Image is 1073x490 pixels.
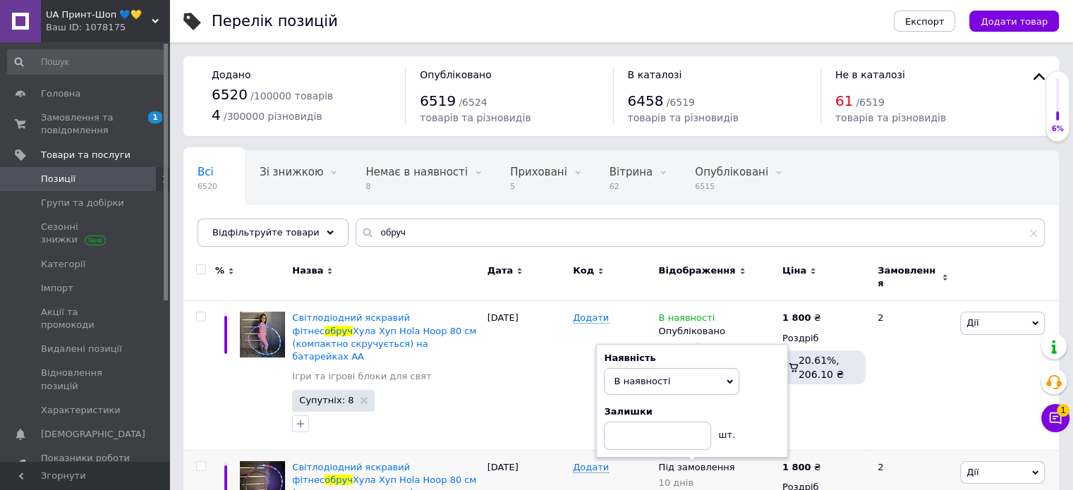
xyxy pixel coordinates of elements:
span: / 100000 товарів [250,90,333,102]
a: Ігри та ігрові блоки для свят [292,370,431,383]
span: товарів та різновидів [628,112,739,123]
span: Відновлення позицій [41,367,131,392]
span: Додано [212,69,250,80]
span: Вітрина [610,166,653,178]
span: Супутніх: 8 [299,396,353,405]
span: 62 [610,181,653,192]
span: 1 [1057,404,1069,417]
input: Пошук [7,49,166,75]
span: Позиції [41,173,75,185]
span: Дії [966,467,978,477]
span: 5 [510,181,567,192]
button: Чат з покупцем1 [1041,404,1069,432]
span: Світлодіодний яскравий фітнес [292,462,410,485]
span: Назва [292,264,323,277]
span: Зі знижкою [260,166,323,178]
span: Ціна [782,264,806,277]
div: Ваш ID: 1078175 [46,21,169,34]
span: UA Принт-Шоп ​💙💛 [46,8,152,21]
span: Код [573,264,594,277]
span: товарів та різновидів [835,112,946,123]
span: / 6519 [856,97,884,108]
span: Імпорт [41,282,73,295]
div: ₴ [782,312,821,324]
span: 1 [148,111,162,123]
span: [DEMOGRAPHIC_DATA] [41,428,145,441]
span: обруч [325,474,353,485]
span: Хула Хуп Hola Hoop 80 см (компактно скручується) на батарейках АА [292,326,476,362]
span: Не в каталозі [835,69,905,80]
span: 6458 [628,92,664,109]
span: Видалені позиції [41,343,122,355]
span: Категорії [41,258,85,271]
span: Експорт [905,16,945,27]
span: 8 [365,181,468,192]
span: 6520 [198,181,217,192]
span: Головна [41,87,80,100]
span: обруч [325,326,353,336]
span: Показники роботи компанії [41,452,131,477]
div: Наявність [604,352,780,365]
span: Приховані [510,166,567,178]
div: 6% [1046,124,1069,134]
span: товарів та різновидів [420,112,531,123]
span: 6519 [420,92,456,109]
span: Немає в наявності [365,166,468,178]
span: Сезонні знижки [41,221,131,246]
span: / 300000 різновидів [224,111,322,122]
span: Дата [487,264,514,277]
span: Характеристики [41,404,121,417]
span: В каталозі [628,69,682,80]
span: Замовлення та повідомлення [41,111,131,137]
span: Додати [573,462,609,473]
span: Додати [573,312,609,324]
div: 2 [869,301,957,450]
div: ₴ [782,461,821,474]
span: Замовлення [878,264,938,290]
button: Додати товар [969,11,1059,32]
span: / 6524 [459,97,487,108]
span: 6515 [695,181,768,192]
span: 6520 [212,86,248,103]
span: В наявності [658,312,715,327]
div: Перелік позицій [212,14,338,29]
img: Світлодіодний яскравий фітнес обруч Хула Хуп Hola Hoop 80 см (компактно скручується) на батарейка... [240,312,285,357]
span: Опубліковані [695,166,768,178]
span: Опубліковано [420,69,492,80]
div: 10 днів [658,477,734,488]
span: В наявності [614,376,670,386]
a: Світлодіодний яскравий фітнесобручХула Хуп Hola Hoop 80 см (компактно скручується) на батарейках АА [292,312,476,362]
span: % [215,264,224,277]
span: Додати товар [981,16,1048,27]
span: Групи та добірки [41,197,124,209]
b: 1 800 [782,462,811,472]
input: Пошук по назві позиції, артикулу і пошуковим запитам [356,219,1045,247]
span: Видалені модератором [198,219,327,232]
span: Світлодіодний яскравий фітнес [292,312,410,336]
span: Відображення [658,264,735,277]
b: 1 800 [782,312,811,323]
span: 61 [835,92,853,109]
span: Всі [198,166,214,178]
span: Товари та послуги [41,149,131,161]
button: Експорт [894,11,956,32]
span: 4 [212,106,221,123]
div: шт. [711,422,739,441]
span: Дії [966,317,978,328]
div: Роздріб [782,332,866,345]
span: 20.61%, 206.10 ₴ [799,355,844,380]
div: Опубліковано [658,325,775,338]
span: Акції та промокоди [41,306,131,331]
span: Відфільтруйте товари [212,227,320,238]
div: Залишки [604,405,780,418]
div: [DATE] [484,301,569,450]
span: Під замовлення [658,462,734,477]
span: / 6519 [667,97,695,108]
